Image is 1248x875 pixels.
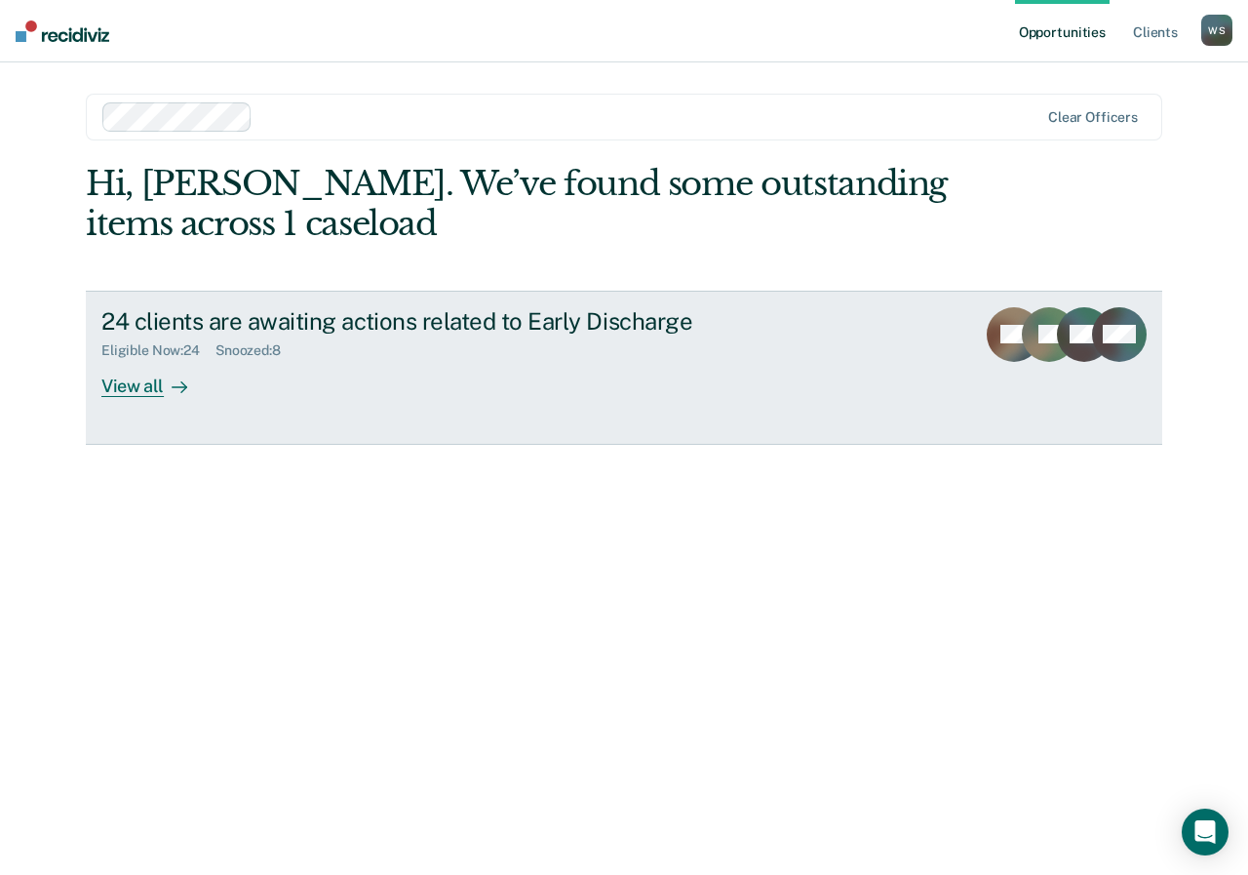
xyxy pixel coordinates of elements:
div: 24 clients are awaiting actions related to Early Discharge [101,307,786,336]
div: Clear officers [1048,109,1138,126]
img: Recidiviz [16,20,109,42]
div: W S [1201,15,1232,46]
div: Eligible Now : 24 [101,342,215,359]
div: Open Intercom Messenger [1182,809,1228,855]
div: Hi, [PERSON_NAME]. We’ve found some outstanding items across 1 caseload [86,164,947,244]
a: 24 clients are awaiting actions related to Early DischargeEligible Now:24Snoozed:8View all [86,291,1162,445]
div: View all [101,359,211,397]
div: Snoozed : 8 [215,342,296,359]
button: WS [1201,15,1232,46]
